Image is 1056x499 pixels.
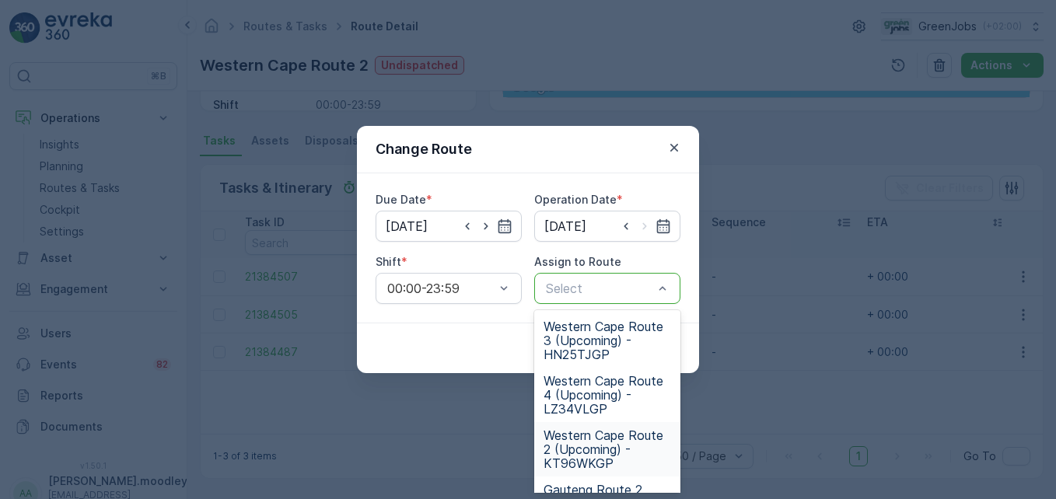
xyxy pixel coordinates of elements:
span: Western Cape Route 3 (Upcoming) - HN25TJGP [544,319,671,361]
input: dd/mm/yyyy [376,211,522,242]
p: Select [546,279,653,298]
label: Due Date [376,193,426,206]
span: Western Cape Route 2 (Upcoming) - KT96WKGP [544,428,671,470]
label: Shift [376,255,401,268]
span: Western Cape Route 4 (Upcoming) - LZ34VLGP [544,374,671,416]
p: Change Route [376,138,472,160]
label: Assign to Route [534,255,621,268]
input: dd/mm/yyyy [534,211,680,242]
label: Operation Date [534,193,617,206]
